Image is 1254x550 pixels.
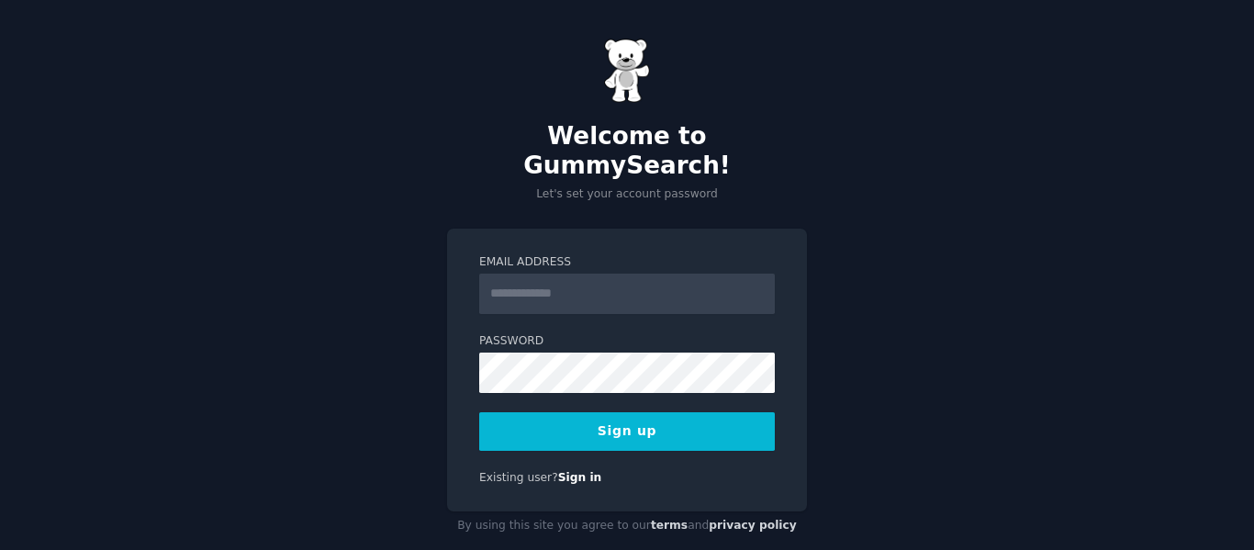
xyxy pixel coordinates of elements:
span: Existing user? [479,471,558,484]
img: Gummy Bear [604,39,650,103]
label: Password [479,333,775,350]
h2: Welcome to GummySearch! [447,122,807,180]
div: By using this site you agree to our and [447,511,807,541]
label: Email Address [479,254,775,271]
p: Let's set your account password [447,186,807,203]
a: Sign in [558,471,602,484]
a: privacy policy [709,519,797,532]
button: Sign up [479,412,775,451]
a: terms [651,519,688,532]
